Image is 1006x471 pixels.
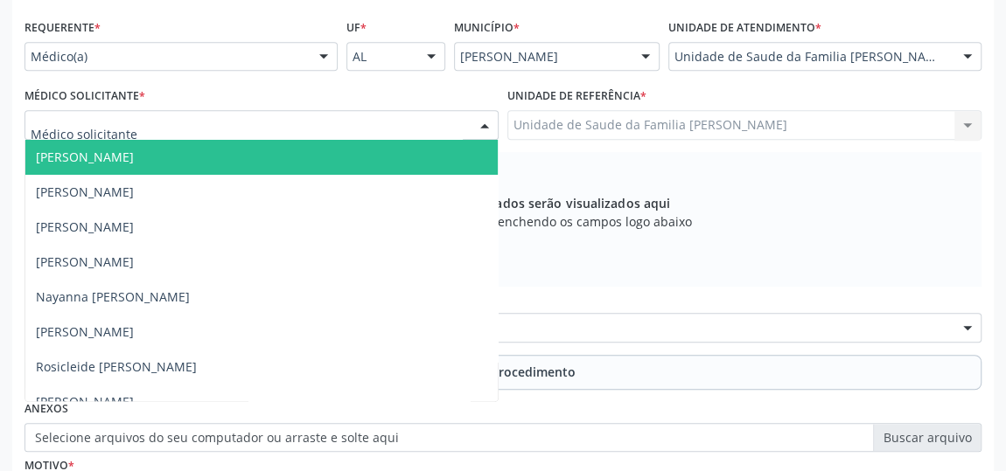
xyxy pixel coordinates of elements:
[36,253,134,270] span: [PERSON_NAME]
[36,323,134,340] span: [PERSON_NAME]
[31,48,302,66] span: Médico(a)
[430,363,576,381] span: Adicionar Procedimento
[24,15,101,42] label: Requerente
[346,15,367,42] label: UF
[36,288,190,305] span: Nayanna [PERSON_NAME]
[336,194,670,212] span: Os procedimentos adicionados serão visualizados aqui
[507,83,646,110] label: Unidade de referência
[674,48,946,66] span: Unidade de Saude da Familia [PERSON_NAME]
[36,358,197,375] span: Rosicleide [PERSON_NAME]
[460,48,624,66] span: [PERSON_NAME]
[36,393,134,410] span: [PERSON_NAME]
[353,48,409,66] span: AL
[24,355,982,390] button: Adicionar Procedimento
[36,149,134,165] span: [PERSON_NAME]
[36,184,134,200] span: [PERSON_NAME]
[315,212,692,231] span: Adicione os procedimentos preenchendo os campos logo abaixo
[31,116,463,151] input: Médico solicitante
[36,218,134,235] span: [PERSON_NAME]
[24,83,145,110] label: Médico Solicitante
[454,15,520,42] label: Município
[668,15,821,42] label: Unidade de atendimento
